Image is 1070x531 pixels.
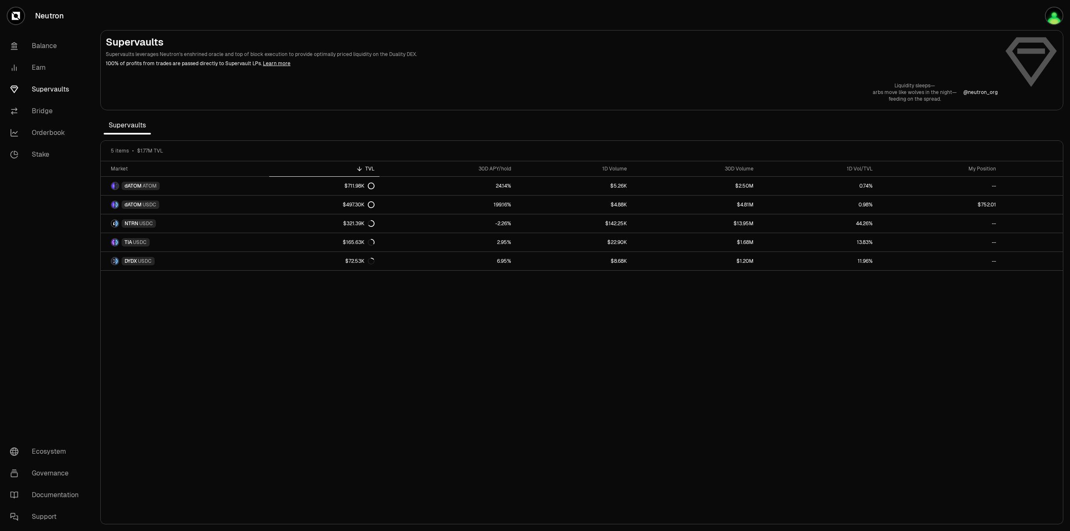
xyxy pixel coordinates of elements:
div: Market [111,165,264,172]
img: dATOM Logo [112,183,115,189]
a: -- [878,214,1001,233]
span: dATOM [125,201,142,208]
span: TIA [125,239,132,246]
a: $497.30K [269,196,380,214]
a: $165.63K [269,233,380,252]
a: -2.26% [380,214,516,233]
a: -- [878,252,1001,270]
span: NTRN [125,220,138,227]
img: TIA Logo [112,239,115,246]
img: DYDX Logo [112,258,115,264]
a: $142.25K [516,214,632,233]
span: USDC [138,258,152,264]
a: $1.68M [632,233,759,252]
a: $22.90K [516,233,632,252]
a: Orderbook [3,122,90,144]
img: USDC Logo [115,201,118,208]
a: Stake [3,144,90,165]
a: $4.88K [516,196,632,214]
h2: Supervaults [106,36,998,49]
a: $711.98K [269,177,380,195]
img: dATOM Logo [112,201,115,208]
a: 44.26% [759,214,878,233]
a: Supervaults [3,79,90,100]
img: NTRN Logo [112,220,115,227]
img: ATOM Logo [115,183,118,189]
p: arbs move like wolves in the night— [873,89,957,96]
a: 11.96% [759,252,878,270]
a: $13.95M [632,214,759,233]
a: Support [3,506,90,528]
div: 30D Volume [637,165,754,172]
span: USDC [133,239,147,246]
a: Documentation [3,484,90,506]
a: DYDX LogoUSDC LogoDYDXUSDC [101,252,269,270]
a: @neutron_org [963,89,998,96]
a: Ecosystem [3,441,90,462]
p: 100% of profits from trades are passed directly to Supervault LPs. [106,60,998,67]
a: 6.95% [380,252,516,270]
a: Liquidity sleeps—arbs move like wolves in the night—feeding on the spread. [873,82,957,102]
div: 30D APY/hold [385,165,511,172]
img: USDC Logo [115,220,118,227]
div: $321.39K [343,220,374,227]
span: USDC [143,201,156,208]
a: $8.68K [516,252,632,270]
div: 1D Volume [521,165,627,172]
div: $497.30K [343,201,374,208]
div: My Position [883,165,996,172]
a: 24.14% [380,177,516,195]
div: 1D Vol/TVL [764,165,873,172]
a: -- [878,233,1001,252]
div: $711.98K [344,183,374,189]
a: NTRN LogoUSDC LogoNTRNUSDC [101,214,269,233]
a: 2.95% [380,233,516,252]
a: $752.01 [878,196,1001,214]
p: @ neutron_org [963,89,998,96]
span: $1.77M TVL [137,147,163,154]
span: DYDX [125,258,137,264]
a: -- [878,177,1001,195]
a: Earn [3,57,90,79]
span: ATOM [143,183,157,189]
a: $1.20M [632,252,759,270]
p: feeding on the spread. [873,96,957,102]
div: TVL [274,165,374,172]
a: $72.53K [269,252,380,270]
a: $2.50M [632,177,759,195]
a: 199.16% [380,196,516,214]
p: Liquidity sleeps— [873,82,957,89]
a: $5.26K [516,177,632,195]
span: 5 items [111,147,129,154]
img: USDC Logo [115,239,118,246]
a: Learn more [263,60,290,67]
img: Neutron [1046,8,1062,24]
div: $165.63K [343,239,374,246]
a: dATOM LogoATOM LogodATOMATOM [101,177,269,195]
p: Supervaults leverages Neutron's enshrined oracle and top of block execution to provide optimally ... [106,51,998,58]
a: Bridge [3,100,90,122]
a: $321.39K [269,214,380,233]
span: dATOM [125,183,142,189]
div: $72.53K [345,258,374,264]
a: 13.83% [759,233,878,252]
img: USDC Logo [115,258,118,264]
span: Supervaults [104,117,151,134]
span: USDC [139,220,153,227]
a: TIA LogoUSDC LogoTIAUSDC [101,233,269,252]
a: 0.98% [759,196,878,214]
a: Governance [3,462,90,484]
a: 0.74% [759,177,878,195]
a: dATOM LogoUSDC LogodATOMUSDC [101,196,269,214]
a: $4.81M [632,196,759,214]
a: Balance [3,35,90,57]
